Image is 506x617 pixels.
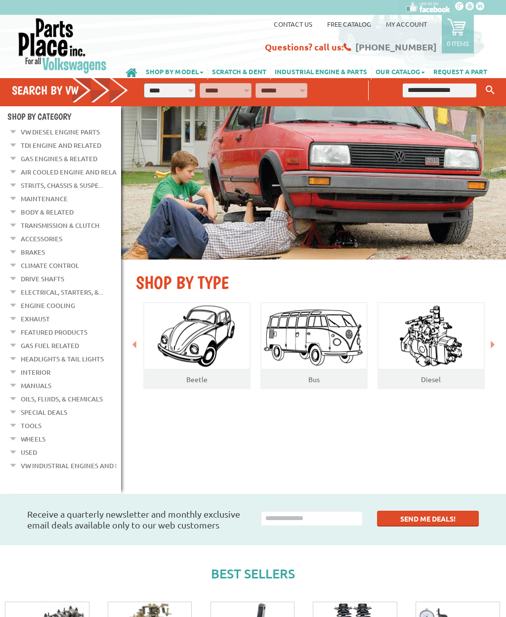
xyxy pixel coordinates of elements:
[447,39,469,47] p: 0 items
[21,166,128,178] a: Air Cooled Engine and Related
[386,20,427,28] a: My Account
[21,272,64,285] a: Drive Shafts
[21,139,101,152] a: TDI Engine and Related
[21,419,42,432] a: Tools
[21,353,104,365] a: Headlights & Tail Lights
[429,62,491,80] a: REQUEST A PART
[261,305,366,367] img: Bus
[21,366,50,379] a: Interior
[21,433,45,445] a: Wheels
[21,286,103,299] a: Electrical, Starters, &...
[21,206,74,219] a: Body & Related
[21,339,79,352] a: Gas Fuel Related
[421,375,441,384] a: Diesel
[21,312,50,325] a: Exhaust
[21,246,45,259] a: Brakes
[395,303,467,369] img: Diesel
[21,152,97,165] a: Gas Engines & Related
[136,272,491,293] h2: SHOP BY TYPE
[442,15,474,53] a: 0 items
[21,446,37,459] a: Used
[21,232,62,245] a: Accessories
[27,509,246,530] h3: Receive a quarterly newsletter and monthly exclusive email deals available only to our web customers
[208,62,270,80] a: SCRATCH & DENT
[21,259,79,272] a: Climate Control
[21,393,103,405] a: Oils, Fluids, & Chemicals
[21,299,75,312] a: Engine Cooling
[147,303,247,369] img: Beatle
[377,511,479,527] button: SEND ME DEALS!
[21,179,103,192] a: Struts, Chassis & Suspe...
[21,326,87,339] a: Featured Products
[17,17,108,74] img: Parts Place Inc!
[271,62,371,80] a: INDUSTRIAL ENGINE & PARTS
[327,20,371,28] a: Free Catalog
[21,379,51,392] a: Manuals
[21,219,99,232] a: Transmission & Clutch
[121,106,506,260] img: First slide [900x500]
[372,62,429,80] a: OUR CATALOG
[21,406,67,419] a: Special Deals
[21,459,124,472] a: VW Industrial Engines and R...
[308,375,320,384] a: Bus
[274,20,312,28] a: Contact us
[12,83,128,97] h4: Search by VW
[186,375,208,384] a: Beetle
[142,62,208,80] a: SHOP BY MODEL
[21,126,100,138] a: VW Diesel Engine Parts
[7,111,121,122] h4: Shop By Category
[483,82,498,98] button: Keyword Search
[21,192,68,205] a: Maintenance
